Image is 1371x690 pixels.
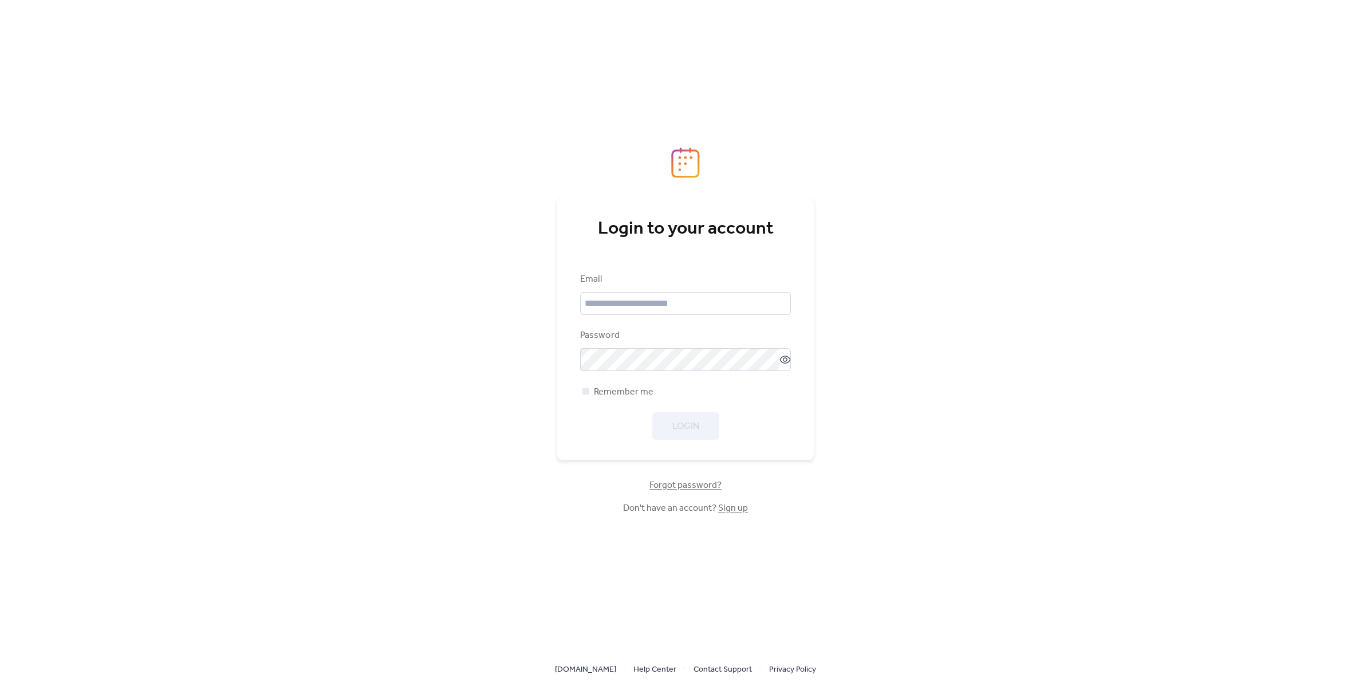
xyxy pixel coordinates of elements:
[580,329,789,342] div: Password
[623,502,748,515] span: Don't have an account?
[769,663,816,677] span: Privacy Policy
[649,482,722,488] a: Forgot password?
[671,147,700,178] img: logo
[633,662,676,676] a: Help Center
[580,273,789,286] div: Email
[594,385,653,399] span: Remember me
[649,479,722,492] span: Forgot password?
[694,662,752,676] a: Contact Support
[580,218,791,240] div: Login to your account
[555,662,616,676] a: [DOMAIN_NAME]
[633,663,676,677] span: Help Center
[769,662,816,676] a: Privacy Policy
[718,499,748,517] a: Sign up
[694,663,752,677] span: Contact Support
[555,663,616,677] span: [DOMAIN_NAME]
